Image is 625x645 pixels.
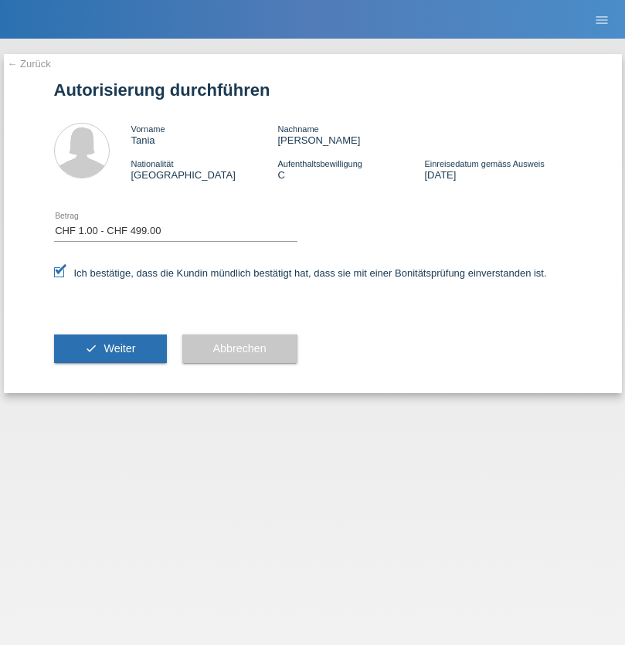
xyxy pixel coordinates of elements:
[424,158,571,181] div: [DATE]
[54,267,547,279] label: Ich bestätige, dass die Kundin mündlich bestätigt hat, dass sie mit einer Bonitätsprüfung einvers...
[54,334,167,364] button: check Weiter
[131,124,165,134] span: Vorname
[213,342,267,355] span: Abbrechen
[54,80,572,100] h1: Autorisierung durchführen
[8,58,51,70] a: ← Zurück
[131,158,278,181] div: [GEOGRAPHIC_DATA]
[131,159,174,168] span: Nationalität
[277,124,318,134] span: Nachname
[277,159,362,168] span: Aufenthaltsbewilligung
[104,342,135,355] span: Weiter
[131,123,278,146] div: Tania
[182,334,297,364] button: Abbrechen
[277,123,424,146] div: [PERSON_NAME]
[277,158,424,181] div: C
[594,12,610,28] i: menu
[424,159,544,168] span: Einreisedatum gemäss Ausweis
[85,342,97,355] i: check
[586,15,617,24] a: menu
